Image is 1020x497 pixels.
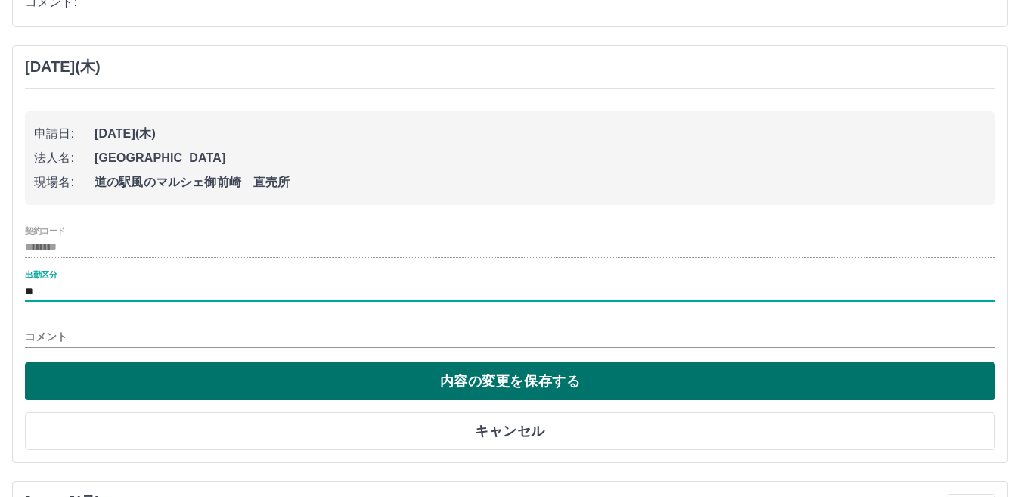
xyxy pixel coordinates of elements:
[95,173,986,191] span: 道の駅風のマルシェ御前崎 直売所
[34,125,95,143] span: 申請日:
[95,149,986,167] span: [GEOGRAPHIC_DATA]
[25,58,101,76] h3: [DATE](木)
[25,412,995,450] button: キャンセル
[25,362,995,400] button: 内容の変更を保存する
[25,269,57,281] label: 出勤区分
[34,173,95,191] span: 現場名:
[34,149,95,167] span: 法人名:
[25,225,65,236] label: 契約コード
[95,125,986,143] span: [DATE](木)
